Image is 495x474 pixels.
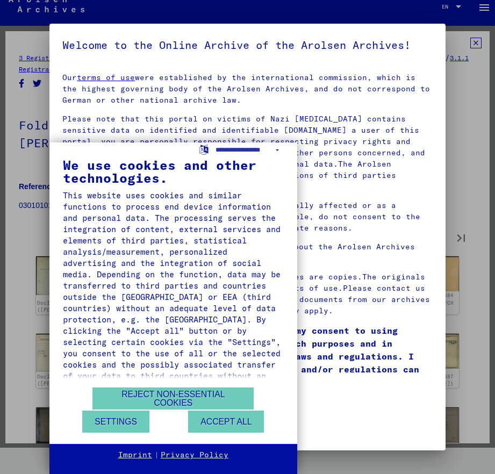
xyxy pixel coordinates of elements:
div: We use cookies and other technologies. [63,159,284,184]
a: Imprint [118,450,152,461]
a: Privacy Policy [161,450,228,461]
button: Accept all [188,411,264,433]
button: Settings [82,411,149,433]
div: This website uses cookies and similar functions to process end device information and personal da... [63,190,284,393]
button: Reject non-essential cookies [92,387,254,410]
